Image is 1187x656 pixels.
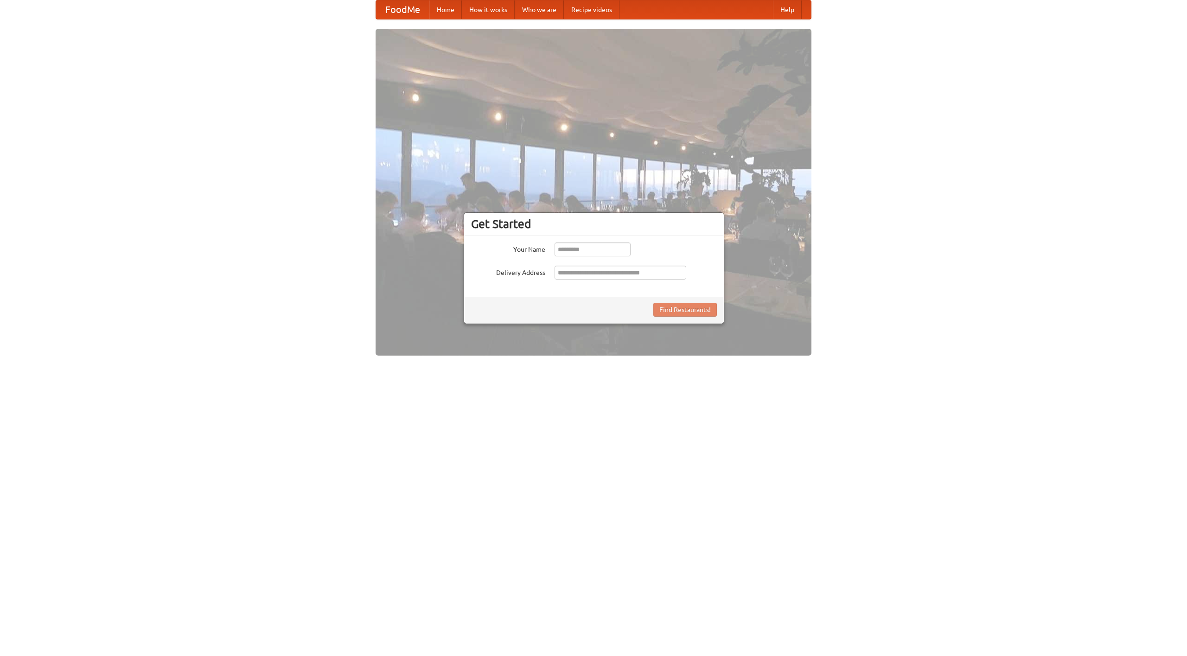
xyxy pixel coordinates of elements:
h3: Get Started [471,217,717,231]
a: Who we are [515,0,564,19]
label: Delivery Address [471,266,545,277]
label: Your Name [471,242,545,254]
button: Find Restaurants! [653,303,717,317]
a: FoodMe [376,0,429,19]
a: Help [773,0,802,19]
a: How it works [462,0,515,19]
a: Recipe videos [564,0,619,19]
a: Home [429,0,462,19]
